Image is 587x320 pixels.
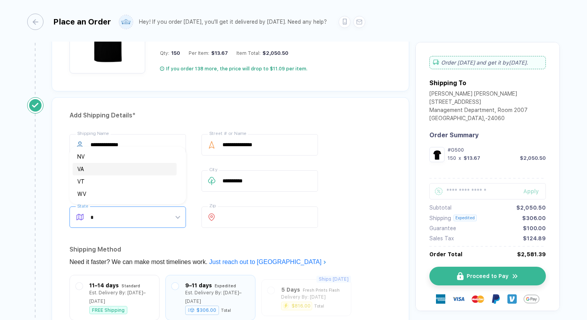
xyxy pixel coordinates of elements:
div: Est. Delivery By: [DATE]–[DATE] [89,289,153,306]
div: Shipping Method [69,243,391,256]
div: VA [73,163,177,175]
div: VA [77,165,172,173]
div: WV [77,190,172,198]
div: Per Item: [189,50,228,56]
div: Qty: [160,50,180,56]
div: Expedited [453,215,477,221]
div: Guarantee [429,225,456,231]
img: express [436,294,445,304]
div: $2,050.50 [261,50,288,56]
div: 11–14 days StandardEst. Delivery By: [DATE]–[DATE]FREE Shipping [76,281,153,314]
div: NV [77,152,172,161]
div: Apply [523,188,546,194]
div: If you order 138 more, the price will drop to $11.09 per item. [166,66,307,72]
div: Total [221,308,231,313]
div: Order Total [429,251,462,257]
img: visa [452,293,465,305]
div: Add Shipping Details [69,109,391,122]
div: $100.00 [523,225,546,231]
div: VT [73,175,177,188]
button: Apply [514,183,546,199]
div: Subtotal [429,205,452,211]
div: $13.67 [209,50,228,56]
div: $124.89 [523,235,546,241]
span: 150 [169,50,180,56]
div: $306.00 [185,306,219,315]
div: #G500 [448,147,546,153]
img: master-card [472,293,484,305]
img: user profile [119,15,133,29]
div: Place an Order [53,17,111,26]
div: [GEOGRAPHIC_DATA] , - 24060 [429,115,528,123]
div: $13.67 [464,155,480,161]
a: Just reach out to [GEOGRAPHIC_DATA] [209,259,326,265]
div: 9–11 days [185,281,212,290]
div: Est. Delivery By: [DATE]–[DATE] [185,289,249,306]
div: Shipping [429,215,451,221]
div: [STREET_ADDRESS] [429,99,528,107]
div: Expedited [215,282,236,290]
div: Management Department, Room 2007 [429,107,528,115]
img: 697f71dc-0f1a-4247-b5a4-ae571a5e87fe_nt_front_1757465032271.jpg [431,149,443,160]
div: WV [73,188,177,200]
div: [PERSON_NAME] [PERSON_NAME] [429,91,528,99]
div: $2,050.50 [516,205,546,211]
div: 11–14 days [89,281,119,290]
div: $2,050.50 [520,155,546,161]
span: Proceed to Pay [467,273,509,279]
div: $2,581.39 [517,251,546,257]
div: Order [DATE] and get it by [DATE] . [429,56,546,69]
div: Sales Tax [429,235,454,241]
div: FREE Shipping [89,306,127,314]
div: $306.00 [522,215,546,221]
img: icon [512,273,519,280]
div: NV [73,150,177,163]
div: Hey! If you order [DATE], you'll get it delivered by [DATE]. Need any help? [139,19,327,25]
div: Shipping To [429,79,466,87]
div: Standard [122,282,140,290]
div: 9–11 days ExpeditedEst. Delivery By: [DATE]–[DATE]$306.00Total [172,281,249,314]
div: x [458,155,462,161]
div: Item Total: [236,50,288,56]
img: GPay [524,291,539,307]
div: VT [77,177,172,186]
div: Order Summary [429,131,546,139]
img: Venmo [507,294,517,304]
img: icon [457,272,464,280]
div: 150 [448,155,456,161]
button: iconProceed to Payicon [429,267,546,285]
div: Need it faster? We can make most timelines work. [69,256,391,268]
img: Paypal [491,294,500,304]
